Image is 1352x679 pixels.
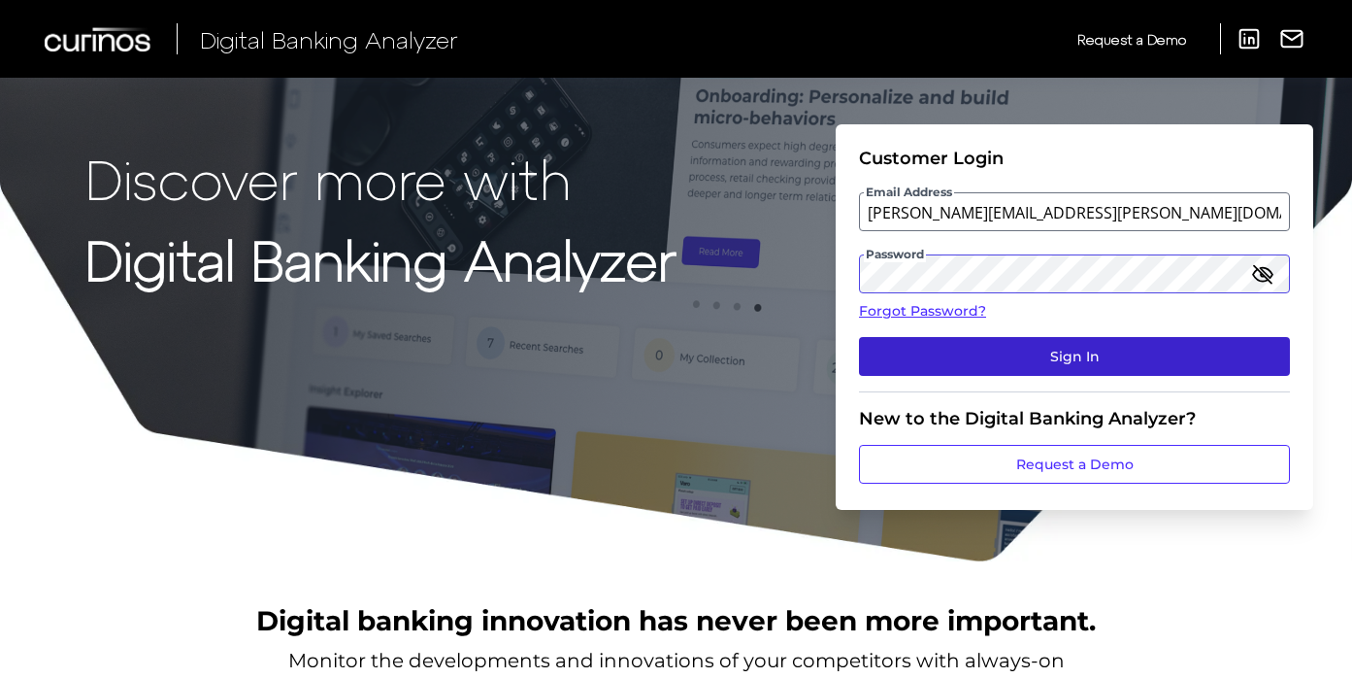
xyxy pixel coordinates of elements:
div: Customer Login [859,148,1290,169]
span: Email Address [864,185,954,200]
span: Digital Banking Analyzer [200,25,458,53]
span: Request a Demo [1077,31,1186,48]
img: Curinos [45,27,153,51]
span: Password [864,247,926,262]
a: Request a Demo [859,445,1290,484]
a: Forgot Password? [859,301,1290,322]
div: New to the Digital Banking Analyzer? [859,408,1290,429]
h2: Digital banking innovation has never been more important. [256,602,1096,639]
p: Discover more with [85,148,676,209]
strong: Digital Banking Analyzer [85,226,676,291]
a: Request a Demo [1077,23,1186,55]
button: Sign In [859,337,1290,376]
